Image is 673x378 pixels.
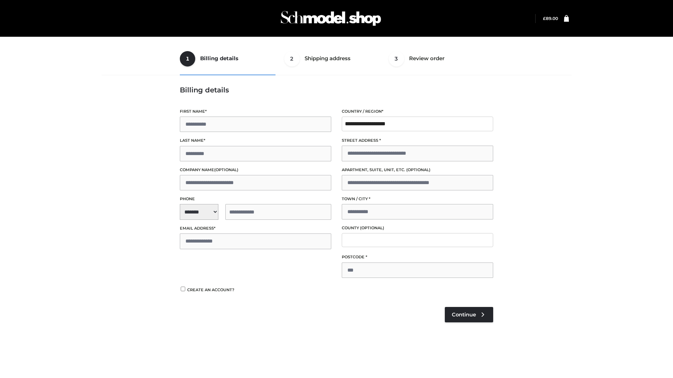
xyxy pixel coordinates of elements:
[180,287,186,291] input: Create an account?
[180,225,331,232] label: Email address
[180,167,331,173] label: Company name
[342,225,493,231] label: County
[543,16,558,21] a: £89.00
[342,137,493,144] label: Street address
[342,167,493,173] label: Apartment, suite, unit, etc.
[180,196,331,202] label: Phone
[406,167,430,172] span: (optional)
[180,86,493,94] h3: Billing details
[180,137,331,144] label: Last name
[543,16,558,21] bdi: 89.00
[452,311,476,318] span: Continue
[543,16,546,21] span: £
[342,196,493,202] label: Town / City
[360,225,384,230] span: (optional)
[180,108,331,115] label: First name
[278,5,383,32] img: Schmodel Admin 964
[342,254,493,260] label: Postcode
[445,307,493,322] a: Continue
[214,167,238,172] span: (optional)
[342,108,493,115] label: Country / Region
[187,287,234,292] span: Create an account?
